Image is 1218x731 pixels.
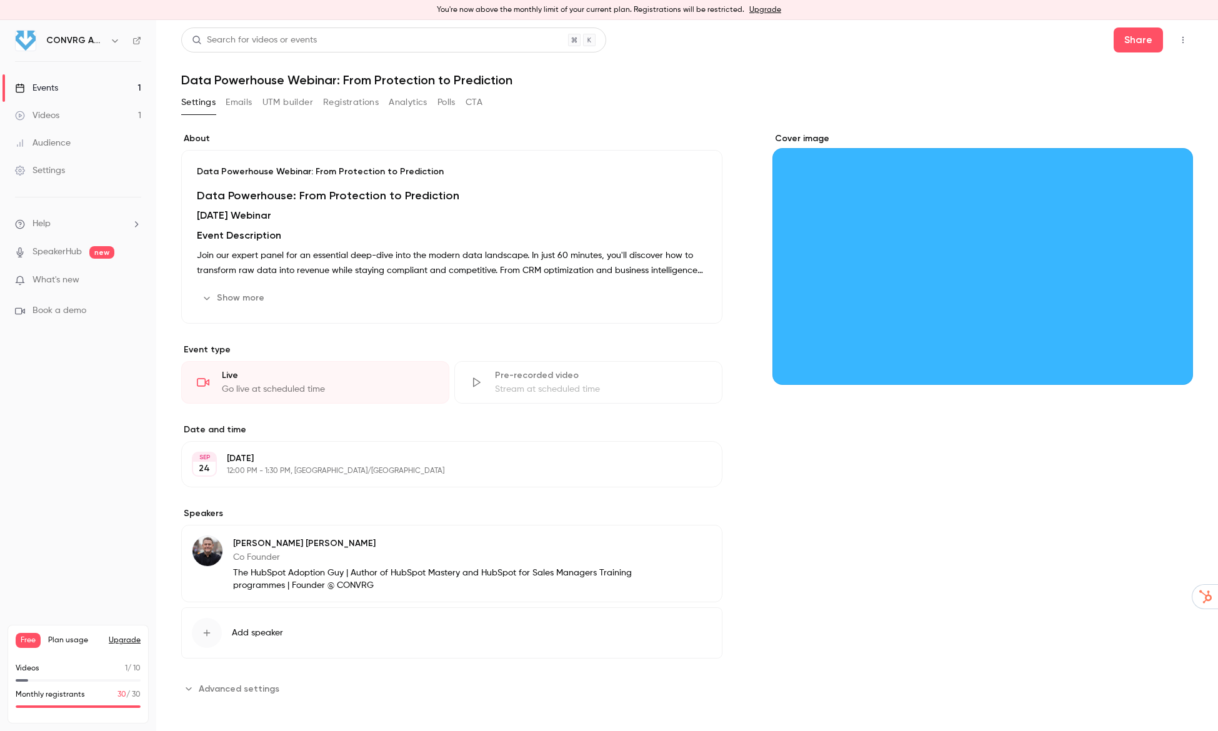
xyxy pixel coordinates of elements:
p: / 30 [117,689,141,700]
p: Videos [16,663,39,674]
p: Monthly registrants [16,689,85,700]
p: Co Founder [233,551,641,564]
label: About [181,132,722,145]
div: Videos [15,109,59,122]
button: Upgrade [109,635,141,645]
h1: Data Powerhouse: From Protection to Prediction [197,188,707,203]
label: Date and time [181,424,722,436]
p: 12:00 PM - 1:30 PM, [GEOGRAPHIC_DATA]/[GEOGRAPHIC_DATA] [227,466,656,476]
p: Event type [181,344,722,356]
button: Show more [197,288,272,308]
p: [PERSON_NAME] [PERSON_NAME] [233,537,641,550]
button: Polls [437,92,456,112]
span: new [89,246,114,259]
p: Data Powerhouse Webinar: From Protection to Prediction [197,166,707,178]
span: Advanced settings [199,682,279,695]
a: SpeakerHub [32,246,82,259]
h1: Data Powerhouse Webinar: From Protection to Prediction [181,72,1193,87]
span: Help [32,217,51,231]
section: Advanced settings [181,679,722,699]
button: UTM builder [262,92,313,112]
button: Emails [226,92,252,112]
section: Cover image [772,132,1193,385]
div: Go live at scheduled time [222,383,434,395]
label: Cover image [772,132,1193,145]
p: / 10 [125,663,141,674]
div: SEP [193,453,216,462]
div: Live [222,369,434,382]
div: Pre-recorded videoStream at scheduled time [454,361,722,404]
h2: [DATE] Webinar [197,208,707,223]
span: Free [16,633,41,648]
span: Book a demo [32,304,86,317]
button: Add speaker [181,607,722,659]
span: What's new [32,274,79,287]
img: CONVRG Agency [16,31,36,51]
h3: Event Description [197,228,707,243]
button: CTA [466,92,482,112]
li: help-dropdown-opener [15,217,141,231]
div: Audience [15,137,71,149]
div: Settings [15,164,65,177]
div: Pre-recorded video [495,369,707,382]
p: The HubSpot Adoption Guy | Author of HubSpot Mastery and HubSpot for Sales Managers Training prog... [233,567,641,592]
a: Upgrade [749,5,781,15]
span: 1 [125,665,127,672]
button: Analytics [389,92,427,112]
button: Advanced settings [181,679,287,699]
div: Search for videos or events [192,34,317,47]
div: Stream at scheduled time [495,383,707,395]
div: LiveGo live at scheduled time [181,361,449,404]
img: Tony Dowling [192,536,222,566]
p: [DATE] [227,452,656,465]
p: Join our expert panel for an essential deep-dive into the modern data landscape. In just 60 minut... [197,248,707,278]
span: Plan usage [48,635,101,645]
span: Add speaker [232,627,283,639]
button: Registrations [323,92,379,112]
p: 24 [199,462,210,475]
div: Tony Dowling[PERSON_NAME] [PERSON_NAME]Co FounderThe HubSpot Adoption Guy | Author of HubSpot Mas... [181,525,722,602]
button: Settings [181,92,216,112]
button: Share [1114,27,1163,52]
div: Events [15,82,58,94]
span: 30 [117,691,126,699]
h6: CONVRG Agency [46,34,105,47]
label: Speakers [181,507,722,520]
